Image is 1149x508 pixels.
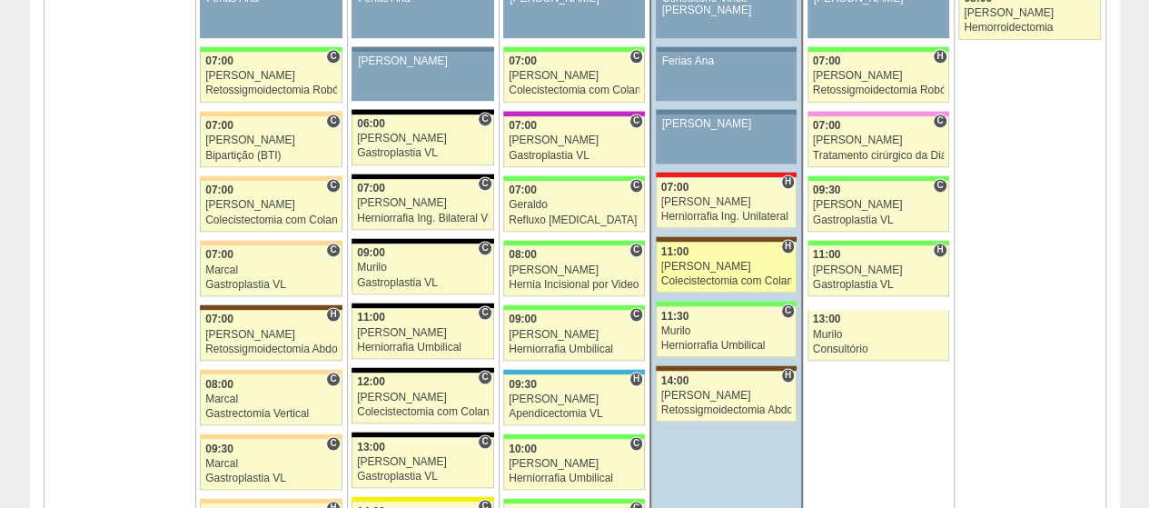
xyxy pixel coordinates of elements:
[629,307,643,322] span: Consultório
[807,175,949,181] div: Key: Brasil
[357,182,385,194] span: 07:00
[813,70,944,82] div: [PERSON_NAME]
[357,456,489,468] div: [PERSON_NAME]
[478,241,491,255] span: Consultório
[661,261,792,273] div: [PERSON_NAME]
[509,214,639,226] div: Refluxo [MEDICAL_DATA] esofágico Robótico
[205,408,337,420] div: Gastrectomia Vertical
[200,369,342,374] div: Key: Bartira
[200,374,342,425] a: C 08:00 Marcal Gastrectomia Vertical
[352,496,493,502] div: Key: Santa Rita
[813,55,841,67] span: 07:00
[200,498,342,503] div: Key: Bartira
[661,211,792,223] div: Herniorrafia Ing. Unilateral VL
[205,279,337,291] div: Gastroplastia VL
[933,243,946,257] span: Hospital
[326,178,340,193] span: Consultório
[662,118,791,130] div: [PERSON_NAME]
[357,246,385,259] span: 09:00
[509,279,639,291] div: Hernia Incisional por Video
[200,240,342,245] div: Key: Bartira
[326,436,340,451] span: Consultório
[662,55,791,67] div: Ferias Ana
[629,243,643,257] span: Consultório
[509,393,639,405] div: [PERSON_NAME]
[656,115,797,164] a: [PERSON_NAME]
[205,344,337,355] div: Retossigmoidectomia Abdominal VL
[326,372,340,386] span: Consultório
[661,196,792,208] div: [PERSON_NAME]
[352,179,493,230] a: C 07:00 [PERSON_NAME] Herniorrafia Ing. Bilateral VL
[357,117,385,130] span: 06:00
[509,150,639,162] div: Gastroplastia VL
[964,7,1095,19] div: [PERSON_NAME]
[205,85,337,96] div: Retossigmoidectomia Robótica
[357,197,489,209] div: [PERSON_NAME]
[807,181,949,232] a: C 09:30 [PERSON_NAME] Gastroplastia VL
[503,433,645,439] div: Key: Brasil
[509,473,639,484] div: Herniorrafia Umbilical
[205,55,233,67] span: 07:00
[478,176,491,191] span: Consultório
[205,393,337,405] div: Marcal
[656,365,797,371] div: Key: Santa Joana
[357,392,489,403] div: [PERSON_NAME]
[205,119,233,132] span: 07:00
[352,244,493,294] a: C 09:00 Murilo Gastroplastia VL
[357,327,489,339] div: [PERSON_NAME]
[352,46,493,52] div: Key: Aviso
[656,46,797,52] div: Key: Aviso
[509,55,537,67] span: 07:00
[661,181,689,194] span: 07:00
[205,313,233,325] span: 07:00
[629,436,643,451] span: Consultório
[478,112,491,126] span: Consultório
[357,277,489,289] div: Gastroplastia VL
[200,52,342,103] a: C 07:00 [PERSON_NAME] Retossigmoidectomia Robótica
[205,378,233,391] span: 08:00
[503,175,645,181] div: Key: Brasil
[205,70,337,82] div: [PERSON_NAME]
[933,114,946,128] span: Consultório
[781,174,795,189] span: Hospital
[509,329,639,341] div: [PERSON_NAME]
[503,439,645,490] a: C 10:00 [PERSON_NAME] Herniorrafia Umbilical
[807,52,949,103] a: H 07:00 [PERSON_NAME] Retossigmoidectomia Robótica
[326,114,340,128] span: Consultório
[509,134,639,146] div: [PERSON_NAME]
[656,52,797,101] a: Ferias Ana
[326,49,340,64] span: Consultório
[205,264,337,276] div: Marcal
[509,85,639,96] div: Colecistectomia com Colangiografia VL
[509,344,639,355] div: Herniorrafia Umbilical
[357,262,489,274] div: Murilo
[352,437,493,488] a: C 13:00 [PERSON_NAME] Gastroplastia VL
[661,374,689,387] span: 14:00
[503,374,645,425] a: H 09:30 [PERSON_NAME] Apendicectomia VL
[503,304,645,310] div: Key: Brasil
[352,308,493,359] a: C 11:00 [PERSON_NAME] Herniorrafia Umbilical
[503,52,645,103] a: C 07:00 [PERSON_NAME] Colecistectomia com Colangiografia VL
[656,172,797,177] div: Key: Assunção
[781,368,795,383] span: Hospital
[661,325,792,337] div: Murilo
[813,313,841,325] span: 13:00
[200,310,342,361] a: H 07:00 [PERSON_NAME] Retossigmoidectomia Abdominal VL
[807,240,949,245] div: Key: Brasil
[205,134,337,146] div: [PERSON_NAME]
[661,390,792,402] div: [PERSON_NAME]
[813,85,944,96] div: Retossigmoidectomia Robótica
[200,245,342,296] a: C 07:00 Marcal Gastroplastia VL
[807,116,949,167] a: C 07:00 [PERSON_NAME] Tratamento cirúrgico da Diástase do reto abdomem
[358,55,488,67] div: [PERSON_NAME]
[509,458,639,470] div: [PERSON_NAME]
[200,433,342,439] div: Key: Bartira
[509,199,639,211] div: Geraldo
[813,264,944,276] div: [PERSON_NAME]
[357,406,489,418] div: Colecistectomia com Colangiografia VL
[656,306,797,357] a: C 11:30 Murilo Herniorrafia Umbilical
[781,239,795,254] span: Hospital
[352,52,493,101] a: [PERSON_NAME]
[629,49,643,64] span: Consultório
[503,46,645,52] div: Key: Brasil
